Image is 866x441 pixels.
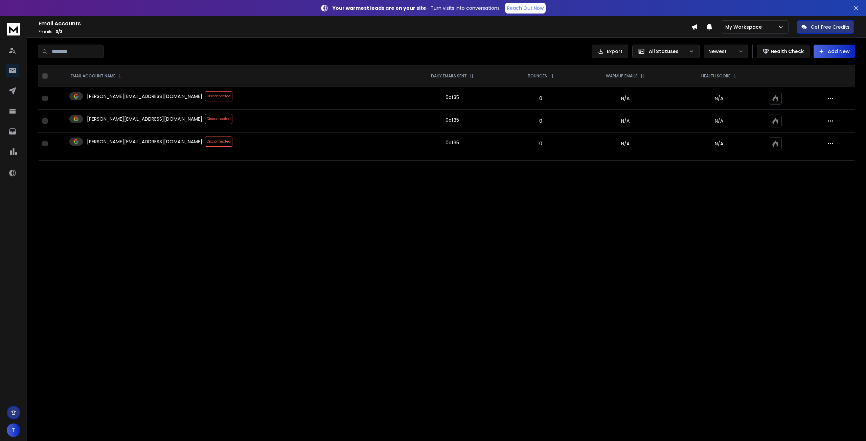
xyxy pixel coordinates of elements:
div: 0 of 35 [446,117,459,123]
p: N/A [678,140,761,147]
p: Emails : [39,29,691,34]
p: 0 [509,95,573,102]
button: Newest [704,45,748,58]
p: HEALTH SCORE [701,73,730,79]
button: T [7,423,20,437]
p: [PERSON_NAME][EMAIL_ADDRESS][DOMAIN_NAME] [87,138,202,145]
p: N/A [678,95,761,102]
span: Disconnected [205,114,232,124]
p: – Turn visits into conversations [333,5,500,11]
p: [PERSON_NAME][EMAIL_ADDRESS][DOMAIN_NAME] [87,93,202,100]
div: 0 of 35 [446,139,459,146]
td: N/A [577,132,674,155]
div: 0 of 35 [446,94,459,101]
p: My Workspace [725,24,765,30]
p: WARMUP EMAILS [606,73,638,79]
img: logo [7,23,20,35]
span: Disconnected [205,137,232,147]
span: 3 / 3 [55,29,63,34]
td: N/A [577,110,674,132]
p: Get Free Credits [811,24,849,30]
p: 0 [509,140,573,147]
p: N/A [678,118,761,124]
p: All Statuses [649,48,686,55]
p: 0 [509,118,573,124]
p: BOUNCES [528,73,547,79]
button: Export [592,45,628,58]
button: Add New [814,45,855,58]
span: Disconnected [205,91,232,101]
p: Reach Out Now [507,5,544,11]
h1: Email Accounts [39,20,691,28]
div: EMAIL ACCOUNT NAME [71,73,122,79]
button: Health Check [757,45,810,58]
p: DAILY EMAILS SENT [431,73,467,79]
td: N/A [577,87,674,110]
button: Get Free Credits [797,20,854,34]
p: [PERSON_NAME][EMAIL_ADDRESS][DOMAIN_NAME] [87,116,202,122]
p: Health Check [771,48,804,55]
a: Reach Out Now [505,3,546,14]
strong: Your warmest leads are on your site [333,5,426,11]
